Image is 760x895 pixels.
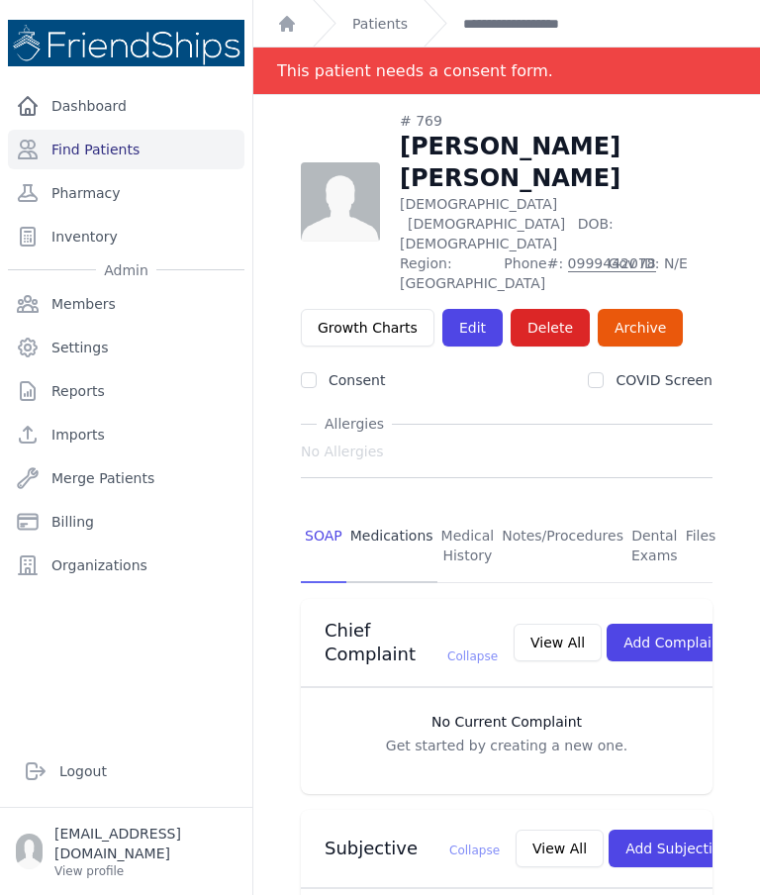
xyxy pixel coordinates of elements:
[352,14,408,34] a: Patients
[449,844,500,857] span: Collapse
[301,309,434,347] a: Growth Charts
[8,20,244,66] img: Medical Missions EMR
[516,830,604,867] button: View All
[8,217,244,256] a: Inventory
[8,502,244,542] a: Billing
[301,442,384,461] span: No Allergies
[609,830,746,867] button: Add Subjective
[325,837,500,860] h3: Subjective
[301,510,346,583] a: SOAP
[607,624,742,661] button: Add Complaint
[253,48,760,95] div: Notification
[627,510,682,583] a: Dental Exams
[408,216,565,232] span: [DEMOGRAPHIC_DATA]
[400,253,492,293] span: Region: [GEOGRAPHIC_DATA]
[346,510,437,583] a: Medications
[8,415,244,454] a: Imports
[16,751,237,791] a: Logout
[325,619,498,666] h3: Chief Complaint
[8,328,244,367] a: Settings
[301,162,380,242] img: person-242608b1a05df3501eefc295dc1bc67a.jpg
[317,414,392,434] span: Allergies
[682,510,720,583] a: Files
[329,372,385,388] label: Consent
[400,194,712,253] p: [DEMOGRAPHIC_DATA]
[8,458,244,498] a: Merge Patients
[400,111,712,131] div: # 769
[498,510,627,583] a: Notes/Procedures
[400,131,712,194] h1: [PERSON_NAME] [PERSON_NAME]
[8,130,244,169] a: Find Patients
[8,173,244,213] a: Pharmacy
[96,260,156,280] span: Admin
[8,284,244,324] a: Members
[437,510,499,583] a: Medical History
[277,48,553,94] div: This patient needs a consent form.
[16,824,237,879] a: [EMAIL_ADDRESS][DOMAIN_NAME] View profile
[616,372,712,388] label: COVID Screen
[442,309,503,347] a: Edit
[301,510,712,583] nav: Tabs
[54,863,237,879] p: View profile
[8,546,244,585] a: Organizations
[54,824,237,863] p: [EMAIL_ADDRESS][DOMAIN_NAME]
[321,712,693,732] h3: No Current Complaint
[609,253,712,293] span: Gov ID: N/E
[8,371,244,411] a: Reports
[511,309,590,347] button: Delete
[8,86,244,126] a: Dashboard
[321,736,693,755] p: Get started by creating a new one.
[447,649,498,663] span: Collapse
[598,309,683,347] a: Archive
[504,253,596,293] span: Phone#:
[514,624,602,661] button: View All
